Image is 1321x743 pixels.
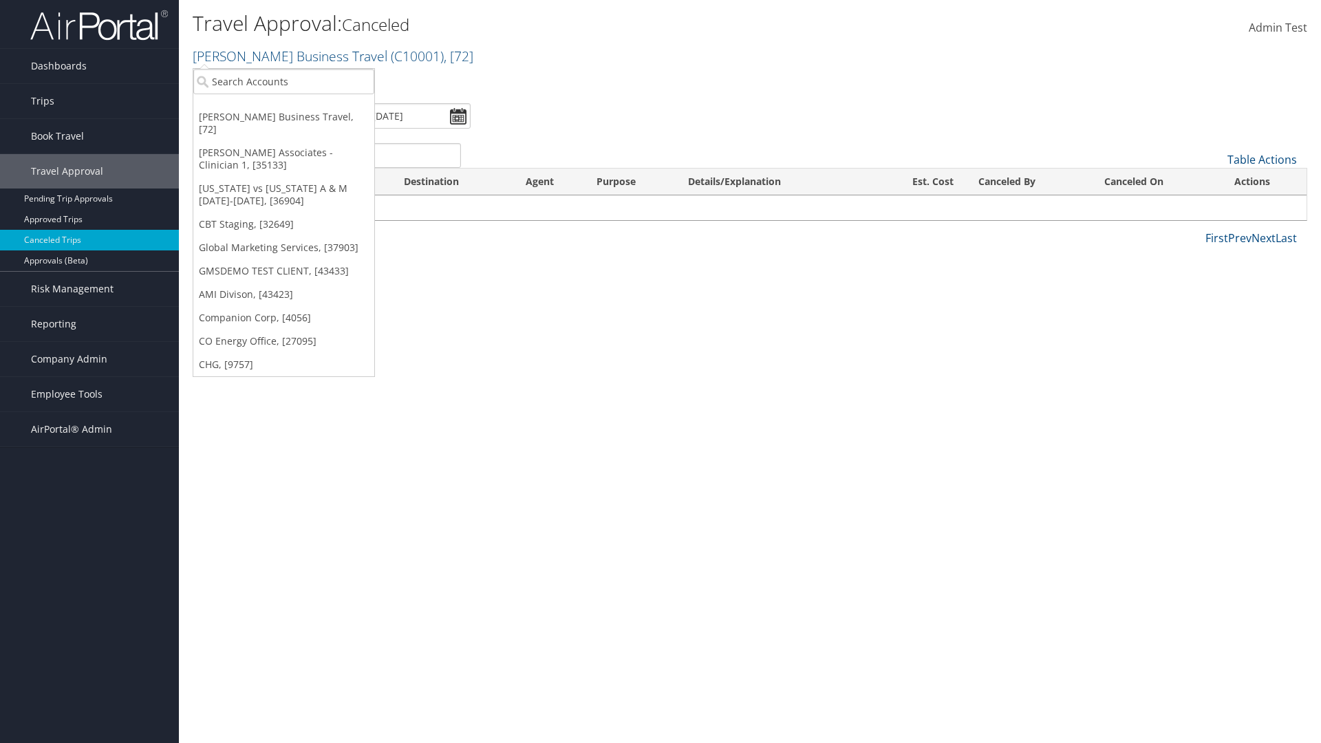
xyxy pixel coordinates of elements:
[584,169,676,195] th: Purpose
[1249,7,1307,50] a: Admin Test
[193,69,374,94] input: Search Accounts
[193,259,374,283] a: GMSDEMO TEST CLIENT, [43433]
[31,49,87,83] span: Dashboards
[391,47,444,65] span: ( C10001 )
[1205,230,1228,246] a: First
[31,119,84,153] span: Book Travel
[193,141,374,177] a: [PERSON_NAME] Associates - Clinician 1, [35133]
[31,272,114,306] span: Risk Management
[31,84,54,118] span: Trips
[193,306,374,330] a: Companion Corp, [4056]
[326,103,471,129] input: [DATE] - [DATE]
[31,342,107,376] span: Company Admin
[193,213,374,236] a: CBT Staging, [32649]
[1228,230,1252,246] a: Prev
[193,177,374,213] a: [US_STATE] vs [US_STATE] A & M [DATE]-[DATE], [36904]
[1227,152,1297,167] a: Table Actions
[30,9,168,41] img: airportal-logo.png
[193,9,936,38] h1: Travel Approval:
[193,72,936,90] p: Filter:
[391,169,513,195] th: Destination: activate to sort column ascending
[1252,230,1276,246] a: Next
[193,105,374,141] a: [PERSON_NAME] Business Travel, [72]
[513,169,584,195] th: Agent
[1276,230,1297,246] a: Last
[1092,169,1221,195] th: Canceled On: activate to sort column ascending
[444,47,473,65] span: , [ 72 ]
[193,47,473,65] a: [PERSON_NAME] Business Travel
[31,412,112,446] span: AirPortal® Admin
[871,169,966,195] th: Est. Cost: activate to sort column ascending
[193,353,374,376] a: CHG, [9757]
[966,169,1092,195] th: Canceled By: activate to sort column ascending
[31,377,103,411] span: Employee Tools
[193,236,374,259] a: Global Marketing Services, [37903]
[193,195,1307,220] td: No data available in table
[1222,169,1307,195] th: Actions
[1249,20,1307,35] span: Admin Test
[193,330,374,353] a: CO Energy Office, [27095]
[676,169,870,195] th: Details/Explanation
[193,283,374,306] a: AMI Divison, [43423]
[342,13,409,36] small: Canceled
[31,154,103,189] span: Travel Approval
[31,307,76,341] span: Reporting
